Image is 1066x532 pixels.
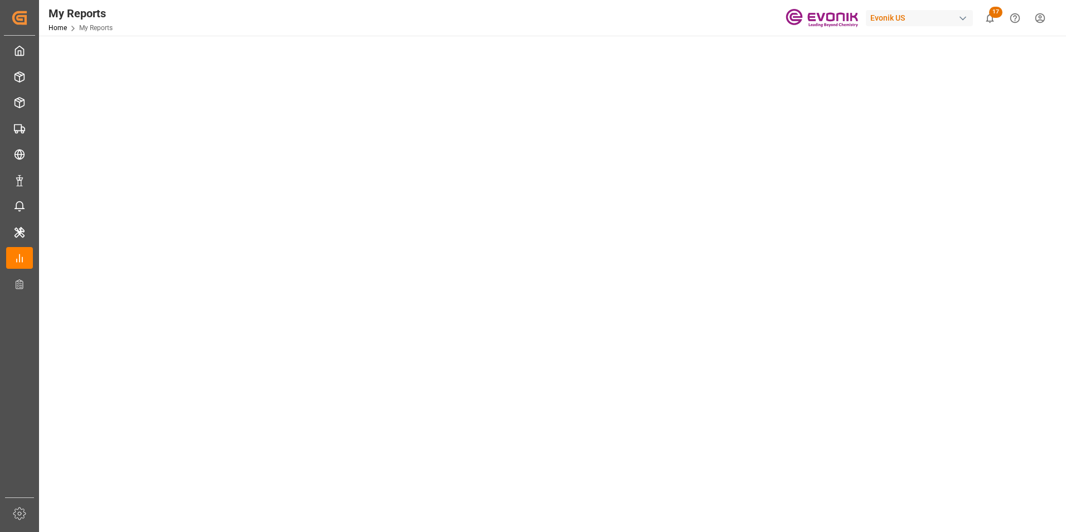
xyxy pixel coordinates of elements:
div: My Reports [49,5,113,22]
a: Home [49,24,67,32]
div: Evonik US [866,10,973,26]
img: Evonik-brand-mark-Deep-Purple-RGB.jpeg_1700498283.jpeg [786,8,858,28]
button: show 17 new notifications [977,6,1002,31]
span: 17 [989,7,1002,18]
button: Evonik US [866,7,977,28]
button: Help Center [1002,6,1028,31]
